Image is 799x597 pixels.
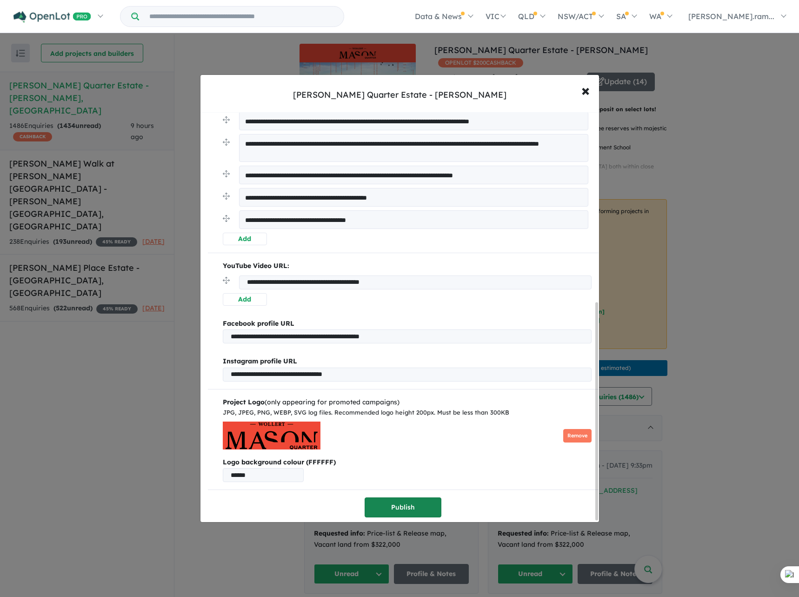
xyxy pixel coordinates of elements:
[688,12,774,21] span: [PERSON_NAME].ram...
[223,116,230,123] img: drag.svg
[293,89,506,101] div: [PERSON_NAME] Quarter Estate - [PERSON_NAME]
[223,408,592,418] div: JPG, JPEG, PNG, WEBP, SVG log files. Recommended logo height 200px. Must be less than 300KB
[141,7,342,27] input: Try estate name, suburb, builder or developer
[223,139,230,146] img: drag.svg
[223,398,265,406] b: Project Logo
[223,277,230,284] img: drag.svg
[223,357,297,365] b: Instagram profile URL
[223,422,320,449] img: Mason%20Quarter%20Estate%20-%20Wollert%20Logo.jpg
[223,293,267,306] button: Add
[223,457,592,468] b: Logo background colour (FFFFFF)
[581,80,590,100] span: ×
[223,170,230,177] img: drag.svg
[223,193,230,200] img: drag.svg
[223,233,267,245] button: Add
[13,11,91,23] img: Openlot PRO Logo White
[223,261,592,272] p: YouTube Video URL:
[223,397,592,408] div: (only appearing for promoted campaigns)
[223,215,230,222] img: drag.svg
[563,429,592,443] button: Remove
[223,319,294,328] b: Facebook profile URL
[365,497,441,517] button: Publish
